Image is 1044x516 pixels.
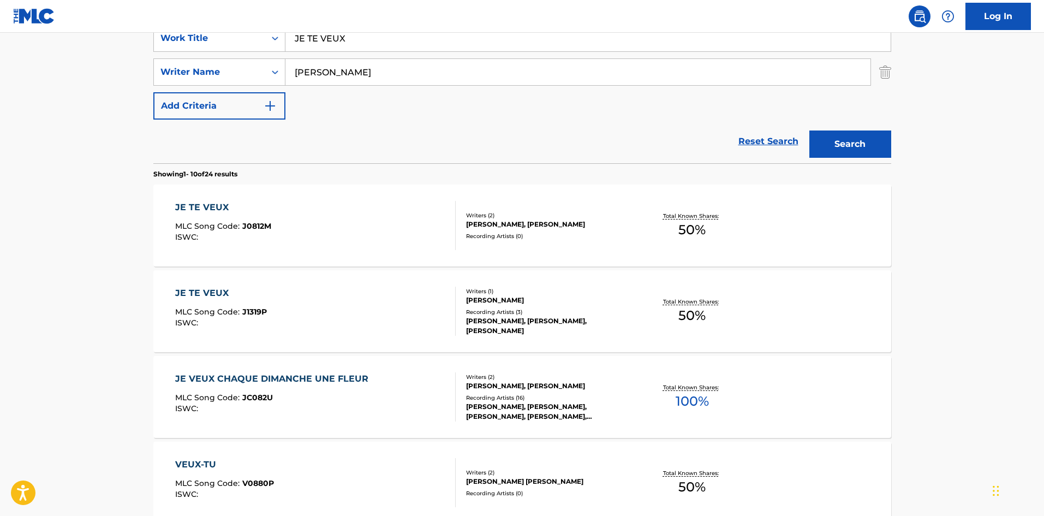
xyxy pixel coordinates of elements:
[941,10,954,23] img: help
[466,316,631,336] div: [PERSON_NAME], [PERSON_NAME], [PERSON_NAME]
[175,489,201,499] span: ISWC :
[175,372,374,385] div: JE VEUX CHAQUE DIMANCHE UNE FLEUR
[466,381,631,391] div: [PERSON_NAME], [PERSON_NAME]
[676,392,709,411] span: 100 %
[466,211,631,220] div: Writers ( 2 )
[466,232,631,240] div: Recording Artists ( 0 )
[913,10,926,23] img: search
[153,25,891,163] form: Search Form
[466,295,631,305] div: [PERSON_NAME]
[242,478,274,488] span: V0880P
[160,32,259,45] div: Work Title
[153,270,891,352] a: JE TE VEUXMLC Song Code:J1319PISWC:Writers (1)[PERSON_NAME]Recording Artists (3)[PERSON_NAME], [P...
[13,8,55,24] img: MLC Logo
[264,99,277,112] img: 9d2ae6d4665cec9f34b9.svg
[466,220,631,229] div: [PERSON_NAME], [PERSON_NAME]
[466,489,631,497] div: Recording Artists ( 0 )
[733,129,804,153] a: Reset Search
[989,464,1044,516] iframe: Chat Widget
[809,131,891,158] button: Search
[663,383,721,392] p: Total Known Shares:
[993,475,999,507] div: Drag
[909,5,930,27] a: Public Search
[466,402,631,422] div: [PERSON_NAME], [PERSON_NAME], [PERSON_NAME], [PERSON_NAME], [PERSON_NAME]
[175,201,271,214] div: JE TE VEUX
[175,307,242,317] span: MLC Song Code :
[175,318,201,328] span: ISWC :
[663,212,721,220] p: Total Known Shares:
[466,373,631,381] div: Writers ( 2 )
[879,58,891,86] img: Delete Criterion
[466,477,631,487] div: [PERSON_NAME] [PERSON_NAME]
[965,3,1031,30] a: Log In
[175,221,242,231] span: MLC Song Code :
[678,220,706,240] span: 50 %
[153,169,237,179] p: Showing 1 - 10 of 24 results
[678,477,706,497] span: 50 %
[466,308,631,316] div: Recording Artists ( 3 )
[242,307,267,317] span: J1319P
[153,92,285,120] button: Add Criteria
[678,306,706,325] span: 50 %
[242,221,271,231] span: J0812M
[153,356,891,438] a: JE VEUX CHAQUE DIMANCHE UNE FLEURMLC Song Code:JC082UISWC:Writers (2)[PERSON_NAME], [PERSON_NAME]...
[663,298,721,306] p: Total Known Shares:
[466,468,631,477] div: Writers ( 2 )
[175,232,201,242] span: ISWC :
[466,287,631,295] div: Writers ( 1 )
[175,393,242,402] span: MLC Song Code :
[175,458,274,471] div: VEUX-TU
[937,5,959,27] div: Help
[242,393,273,402] span: JC082U
[663,469,721,477] p: Total Known Shares:
[175,404,201,413] span: ISWC :
[175,478,242,488] span: MLC Song Code :
[175,287,267,300] div: JE TE VEUX
[160,66,259,79] div: Writer Name
[466,394,631,402] div: Recording Artists ( 16 )
[153,185,891,266] a: JE TE VEUXMLC Song Code:J0812MISWC:Writers (2)[PERSON_NAME], [PERSON_NAME]Recording Artists (0)To...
